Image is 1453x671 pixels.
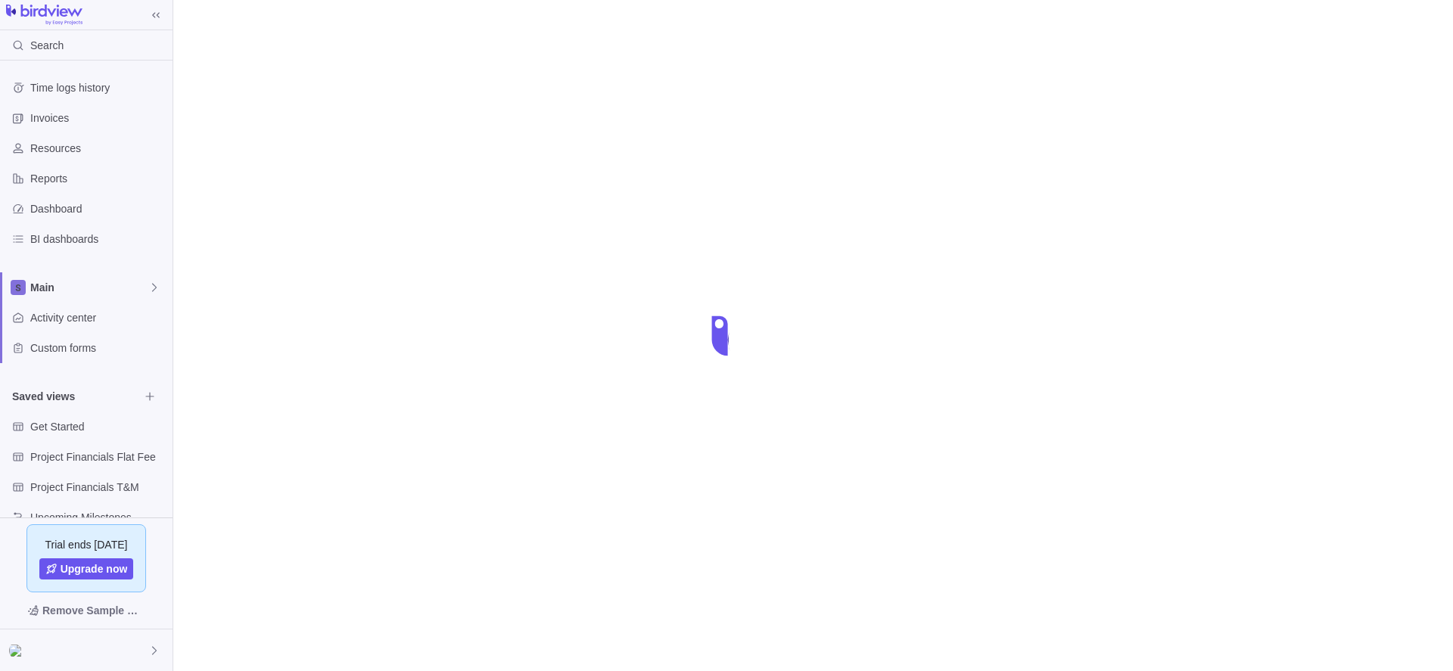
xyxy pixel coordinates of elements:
[30,110,166,126] span: Invoices
[30,80,166,95] span: Time logs history
[9,645,27,657] img: Show
[30,310,166,325] span: Activity center
[30,510,166,525] span: Upcoming Milestones
[12,598,160,623] span: Remove Sample Data
[30,419,166,434] span: Get Started
[139,386,160,407] span: Browse views
[30,201,166,216] span: Dashboard
[30,171,166,186] span: Reports
[696,306,757,366] div: loading
[30,38,64,53] span: Search
[30,480,166,495] span: Project Financials T&M
[6,5,82,26] img: logo
[30,141,166,156] span: Resources
[30,231,166,247] span: BI dashboards
[9,641,27,660] div: Nelsod Malcom
[61,561,128,576] span: Upgrade now
[30,280,148,295] span: Main
[30,449,166,464] span: Project Financials Flat Fee
[30,340,166,356] span: Custom forms
[45,537,128,552] span: Trial ends [DATE]
[42,601,145,620] span: Remove Sample Data
[12,389,139,404] span: Saved views
[39,558,134,579] a: Upgrade now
